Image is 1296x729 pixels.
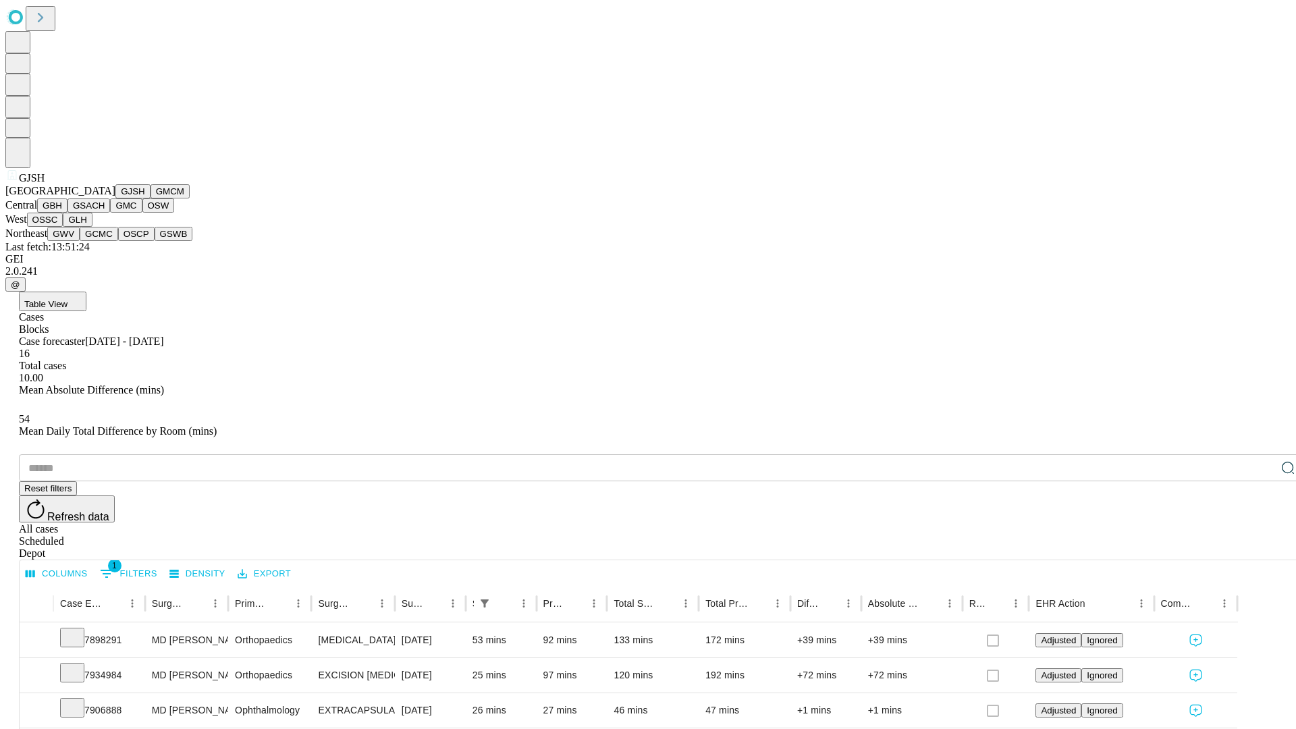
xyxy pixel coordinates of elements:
[705,623,784,657] div: 172 mins
[402,658,459,693] div: [DATE]
[5,227,47,239] span: Northeast
[1087,594,1106,613] button: Sort
[318,623,387,657] div: [MEDICAL_DATA] MEDIAL AND LATERAL MENISCECTOMY
[705,598,748,609] div: Total Predicted Duration
[473,693,530,728] div: 26 mins
[152,598,186,609] div: Surgeon Name
[1196,594,1215,613] button: Sort
[5,213,27,225] span: West
[514,594,533,613] button: Menu
[1035,598,1085,609] div: EHR Action
[1087,670,1117,680] span: Ignored
[1041,635,1076,645] span: Adjusted
[318,693,387,728] div: EXTRACAPSULAR CATARACT REMOVAL WITH [MEDICAL_DATA]
[1035,633,1081,647] button: Adjusted
[108,559,122,572] span: 1
[820,594,839,613] button: Sort
[19,384,164,396] span: Mean Absolute Difference (mins)
[24,299,67,309] span: Table View
[543,598,565,609] div: Predicted In Room Duration
[1132,594,1151,613] button: Menu
[1081,633,1123,647] button: Ignored
[19,481,77,495] button: Reset filters
[152,658,221,693] div: MD [PERSON_NAME] [PERSON_NAME]
[988,594,1006,613] button: Sort
[5,199,37,211] span: Central
[60,623,138,657] div: 7898291
[868,623,956,657] div: +39 mins
[1087,705,1117,715] span: Ignored
[115,184,151,198] button: GJSH
[151,184,190,198] button: GMCM
[1041,705,1076,715] span: Adjusted
[26,664,47,688] button: Expand
[839,594,858,613] button: Menu
[614,693,692,728] div: 46 mins
[868,598,920,609] div: Absolute Difference
[19,172,45,184] span: GJSH
[19,335,85,347] span: Case forecaster
[443,594,462,613] button: Menu
[373,594,391,613] button: Menu
[104,594,123,613] button: Sort
[868,658,956,693] div: +72 mins
[47,227,80,241] button: GWV
[543,658,601,693] div: 97 mins
[123,594,142,613] button: Menu
[19,425,217,437] span: Mean Daily Total Difference by Room (mins)
[22,564,91,585] button: Select columns
[235,693,304,728] div: Ophthalmology
[234,564,294,585] button: Export
[142,198,175,213] button: OSW
[354,594,373,613] button: Sort
[797,693,855,728] div: +1 mins
[585,594,603,613] button: Menu
[797,623,855,657] div: +39 mins
[318,598,352,609] div: Surgery Name
[1035,668,1081,682] button: Adjusted
[475,594,494,613] div: 1 active filter
[705,658,784,693] div: 192 mins
[47,511,109,522] span: Refresh data
[11,279,20,290] span: @
[152,623,221,657] div: MD [PERSON_NAME] [PERSON_NAME]
[1161,598,1195,609] div: Comments
[614,598,656,609] div: Total Scheduled Duration
[5,185,115,196] span: [GEOGRAPHIC_DATA]
[425,594,443,613] button: Sort
[26,629,47,653] button: Expand
[60,658,138,693] div: 7934984
[5,241,90,252] span: Last fetch: 13:51:24
[940,594,959,613] button: Menu
[1081,703,1123,718] button: Ignored
[1041,670,1076,680] span: Adjusted
[543,693,601,728] div: 27 mins
[614,658,692,693] div: 120 mins
[969,598,987,609] div: Resolved in EHR
[155,227,193,241] button: GSWB
[27,213,63,227] button: OSSC
[797,598,819,609] div: Difference
[475,594,494,613] button: Show filters
[19,413,30,425] span: 54
[657,594,676,613] button: Sort
[24,483,72,493] span: Reset filters
[1087,635,1117,645] span: Ignored
[37,198,67,213] button: GBH
[566,594,585,613] button: Sort
[705,693,784,728] div: 47 mins
[19,292,86,311] button: Table View
[80,227,118,241] button: GCMC
[235,598,269,609] div: Primary Service
[676,594,695,613] button: Menu
[402,598,423,609] div: Surgery Date
[402,693,459,728] div: [DATE]
[868,693,956,728] div: +1 mins
[118,227,155,241] button: OSCP
[5,277,26,292] button: @
[85,335,163,347] span: [DATE] - [DATE]
[797,658,855,693] div: +72 mins
[289,594,308,613] button: Menu
[63,213,92,227] button: GLH
[1081,668,1123,682] button: Ignored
